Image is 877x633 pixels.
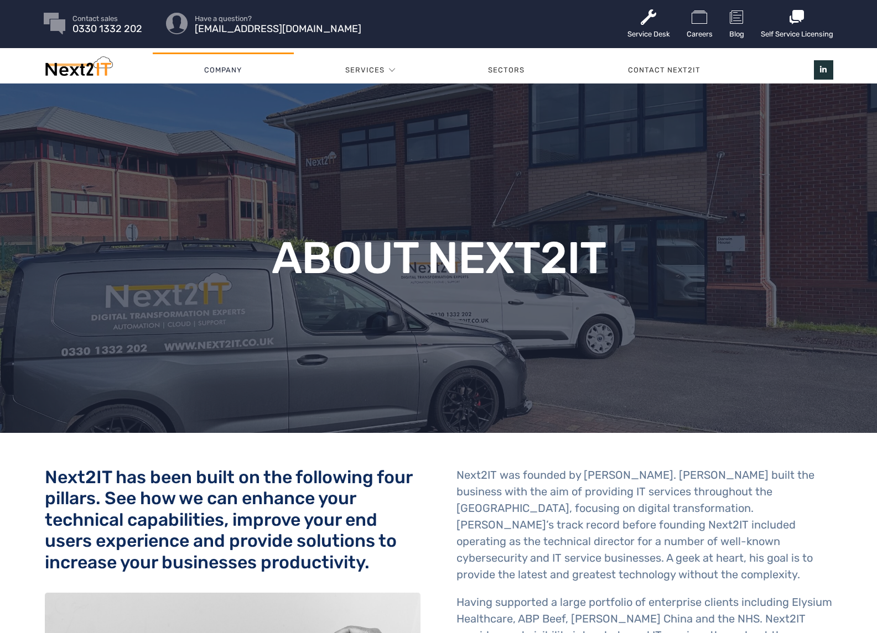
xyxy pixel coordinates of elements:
span: [EMAIL_ADDRESS][DOMAIN_NAME] [195,25,361,33]
a: Contact sales 0330 1332 202 [72,15,142,33]
a: Company [153,54,294,87]
a: Have a question? [EMAIL_ADDRESS][DOMAIN_NAME] [195,15,361,33]
span: Have a question? [195,15,361,22]
p: Next2IT was founded by [PERSON_NAME]. [PERSON_NAME] built the business with the aim of providing ... [456,467,832,583]
img: Next2IT [44,56,113,81]
h1: About Next2IT [241,236,636,280]
a: Sectors [437,54,577,87]
a: Services [345,54,385,87]
span: Contact sales [72,15,142,22]
a: Contact Next2IT [576,54,752,87]
span: 0330 1332 202 [72,25,142,33]
h2: Next2IT has been built on the following four pillars. See how we can enhance your technical capab... [45,467,421,573]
